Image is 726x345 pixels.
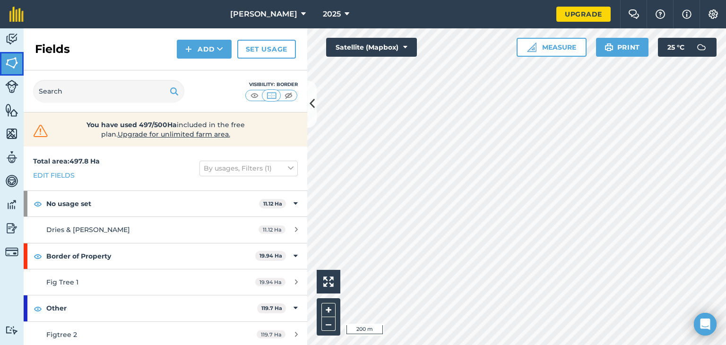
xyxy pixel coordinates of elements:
[46,330,77,339] span: Figtree 2
[263,200,282,207] strong: 11.12 Ha
[708,9,719,19] img: A cog icon
[321,303,336,317] button: +
[24,217,307,242] a: Dries & [PERSON_NAME]11.12 Ha
[34,250,42,262] img: svg+xml;base64,PHN2ZyB4bWxucz0iaHR0cDovL3d3dy53My5vcmcvMjAwMC9zdmciIHdpZHRoPSIxOCIgaGVpZ2h0PSIyNC...
[655,9,666,19] img: A question mark icon
[199,161,298,176] button: By usages, Filters (1)
[283,91,294,100] img: svg+xml;base64,PHN2ZyB4bWxucz0iaHR0cDovL3d3dy53My5vcmcvMjAwMC9zdmciIHdpZHRoPSI1MCIgaGVpZ2h0PSI0MC...
[5,198,18,212] img: svg+xml;base64,PD94bWwgdmVyc2lvbj0iMS4wIiBlbmNvZGluZz0idXRmLTgiPz4KPCEtLSBHZW5lcmF0b3I6IEFkb2JlIE...
[33,157,100,165] strong: Total area : 497.8 Ha
[86,121,177,129] strong: You have used 497/500Ha
[5,80,18,93] img: svg+xml;base64,PD94bWwgdmVyc2lvbj0iMS4wIiBlbmNvZGluZz0idXRmLTgiPz4KPCEtLSBHZW5lcmF0b3I6IEFkb2JlIE...
[24,269,307,295] a: Fig Tree 119.94 Ha
[237,40,296,59] a: Set usage
[170,86,179,97] img: svg+xml;base64,PHN2ZyB4bWxucz0iaHR0cDovL3d3dy53My5vcmcvMjAwMC9zdmciIHdpZHRoPSIxOSIgaGVpZ2h0PSIyNC...
[24,243,307,269] div: Border of Property19.94 Ha
[326,38,417,57] button: Satellite (Mapbox)
[596,38,649,57] button: Print
[33,80,184,103] input: Search
[5,326,18,335] img: svg+xml;base64,PD94bWwgdmVyc2lvbj0iMS4wIiBlbmNvZGluZz0idXRmLTgiPz4KPCEtLSBHZW5lcmF0b3I6IEFkb2JlIE...
[259,225,285,233] span: 11.12 Ha
[517,38,587,57] button: Measure
[692,38,711,57] img: svg+xml;base64,PD94bWwgdmVyc2lvbj0iMS4wIiBlbmNvZGluZz0idXRmLTgiPz4KPCEtLSBHZW5lcmF0b3I6IEFkb2JlIE...
[46,243,255,269] strong: Border of Property
[5,245,18,259] img: svg+xml;base64,PD94bWwgdmVyc2lvbj0iMS4wIiBlbmNvZGluZz0idXRmLTgiPz4KPCEtLSBHZW5lcmF0b3I6IEFkb2JlIE...
[245,81,298,88] div: Visibility: Border
[266,91,277,100] img: svg+xml;base64,PHN2ZyB4bWxucz0iaHR0cDovL3d3dy53My5vcmcvMjAwMC9zdmciIHdpZHRoPSI1MCIgaGVpZ2h0PSI0MC...
[527,43,536,52] img: Ruler icon
[46,191,259,216] strong: No usage set
[667,38,684,57] span: 25 ° C
[24,295,307,321] div: Other119.7 Ha
[46,278,78,286] span: Fig Tree 1
[255,278,285,286] span: 19.94 Ha
[46,295,257,321] strong: Other
[5,103,18,117] img: svg+xml;base64,PHN2ZyB4bWxucz0iaHR0cDovL3d3dy53My5vcmcvMjAwMC9zdmciIHdpZHRoPSI1NiIgaGVpZ2h0PSI2MC...
[34,303,42,314] img: svg+xml;base64,PHN2ZyB4bWxucz0iaHR0cDovL3d3dy53My5vcmcvMjAwMC9zdmciIHdpZHRoPSIxOCIgaGVpZ2h0PSIyNC...
[65,120,266,139] span: included in the free plan .
[118,130,230,138] span: Upgrade for unlimited farm area.
[249,91,260,100] img: svg+xml;base64,PHN2ZyB4bWxucz0iaHR0cDovL3d3dy53My5vcmcvMjAwMC9zdmciIHdpZHRoPSI1MCIgaGVpZ2h0PSI0MC...
[259,252,282,259] strong: 19.94 Ha
[31,124,50,138] img: svg+xml;base64,PHN2ZyB4bWxucz0iaHR0cDovL3d3dy53My5vcmcvMjAwMC9zdmciIHdpZHRoPSIzMiIgaGVpZ2h0PSIzMC...
[5,221,18,235] img: svg+xml;base64,PD94bWwgdmVyc2lvbj0iMS4wIiBlbmNvZGluZz0idXRmLTgiPz4KPCEtLSBHZW5lcmF0b3I6IEFkb2JlIE...
[177,40,232,59] button: Add
[185,43,192,55] img: svg+xml;base64,PHN2ZyB4bWxucz0iaHR0cDovL3d3dy53My5vcmcvMjAwMC9zdmciIHdpZHRoPSIxNCIgaGVpZ2h0PSIyNC...
[323,276,334,287] img: Four arrows, one pointing top left, one top right, one bottom right and the last bottom left
[261,305,282,311] strong: 119.7 Ha
[34,198,42,209] img: svg+xml;base64,PHN2ZyB4bWxucz0iaHR0cDovL3d3dy53My5vcmcvMjAwMC9zdmciIHdpZHRoPSIxOCIgaGVpZ2h0PSIyNC...
[321,317,336,331] button: –
[230,9,297,20] span: [PERSON_NAME]
[5,56,18,70] img: svg+xml;base64,PHN2ZyB4bWxucz0iaHR0cDovL3d3dy53My5vcmcvMjAwMC9zdmciIHdpZHRoPSI1NiIgaGVpZ2h0PSI2MC...
[24,191,307,216] div: No usage set11.12 Ha
[323,9,341,20] span: 2025
[5,150,18,164] img: svg+xml;base64,PD94bWwgdmVyc2lvbj0iMS4wIiBlbmNvZGluZz0idXRmLTgiPz4KPCEtLSBHZW5lcmF0b3I6IEFkb2JlIE...
[33,170,75,181] a: Edit fields
[682,9,691,20] img: svg+xml;base64,PHN2ZyB4bWxucz0iaHR0cDovL3d3dy53My5vcmcvMjAwMC9zdmciIHdpZHRoPSIxNyIgaGVpZ2h0PSIxNy...
[35,42,70,57] h2: Fields
[5,127,18,141] img: svg+xml;base64,PHN2ZyB4bWxucz0iaHR0cDovL3d3dy53My5vcmcvMjAwMC9zdmciIHdpZHRoPSI1NiIgaGVpZ2h0PSI2MC...
[628,9,640,19] img: Two speech bubbles overlapping with the left bubble in the forefront
[5,32,18,46] img: svg+xml;base64,PD94bWwgdmVyc2lvbj0iMS4wIiBlbmNvZGluZz0idXRmLTgiPz4KPCEtLSBHZW5lcmF0b3I6IEFkb2JlIE...
[31,120,300,139] a: You have used 497/500Haincluded in the free plan.Upgrade for unlimited farm area.
[46,225,130,234] span: Dries & [PERSON_NAME]
[694,313,717,336] div: Open Intercom Messenger
[257,330,285,338] span: 119.7 Ha
[5,174,18,188] img: svg+xml;base64,PD94bWwgdmVyc2lvbj0iMS4wIiBlbmNvZGluZz0idXRmLTgiPz4KPCEtLSBHZW5lcmF0b3I6IEFkb2JlIE...
[9,7,24,22] img: fieldmargin Logo
[605,42,614,53] img: svg+xml;base64,PHN2ZyB4bWxucz0iaHR0cDovL3d3dy53My5vcmcvMjAwMC9zdmciIHdpZHRoPSIxOSIgaGVpZ2h0PSIyNC...
[658,38,717,57] button: 25 °C
[556,7,611,22] a: Upgrade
